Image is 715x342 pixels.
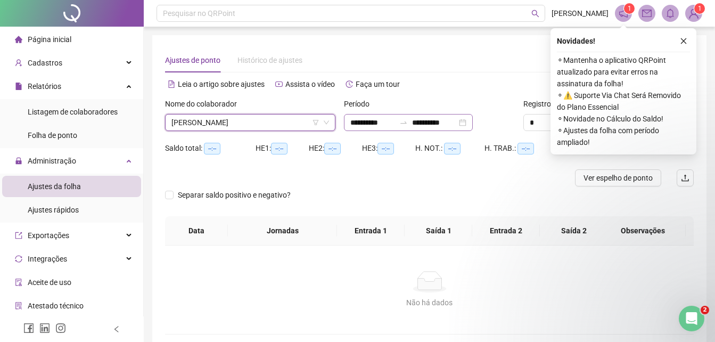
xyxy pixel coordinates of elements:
[28,59,62,67] span: Cadastros
[178,80,265,88] span: Leia o artigo sobre ajustes
[575,169,661,186] button: Ver espelho de ponto
[557,89,690,113] span: ⚬ ⚠️ Suporte Via Chat Será Removido do Plano Essencial
[165,142,256,154] div: Saldo total:
[694,3,705,14] sup: Atualize o seu contato no menu Meus Dados
[523,98,564,110] span: Registros
[346,80,353,88] span: history
[628,5,631,12] span: 1
[165,98,244,110] label: Nome do colaborador
[165,216,228,246] th: Data
[701,306,709,314] span: 2
[377,143,394,154] span: --:--
[472,216,540,246] th: Entrada 2
[28,131,77,140] span: Folha de ponto
[686,5,702,21] img: 82878
[583,172,653,184] span: Ver espelho de ponto
[174,189,295,201] span: Separar saldo positivo e negativo?
[405,216,472,246] th: Saída 1
[28,157,76,165] span: Administração
[15,279,22,286] span: audit
[165,56,220,64] span: Ajustes de ponto
[15,157,22,165] span: lock
[665,9,675,18] span: bell
[552,7,609,19] span: [PERSON_NAME]
[415,142,484,154] div: H. NOT.:
[113,325,120,333] span: left
[698,5,702,12] span: 1
[444,143,461,154] span: --:--
[557,54,690,89] span: ⚬ Mantenha o aplicativo QRPoint atualizado para evitar erros na assinatura da folha!
[237,56,302,64] span: Histórico de ajustes
[399,118,408,127] span: to
[324,143,341,154] span: --:--
[275,80,283,88] span: youtube
[337,216,405,246] th: Entrada 1
[484,142,559,154] div: H. TRAB.:
[28,206,79,214] span: Ajustes rápidos
[599,216,686,246] th: Observações
[557,113,690,125] span: ⚬ Novidade no Cálculo do Saldo!
[356,80,400,88] span: Faça um tour
[323,119,330,126] span: down
[39,323,50,333] span: linkedin
[28,231,69,240] span: Exportações
[15,83,22,90] span: file
[680,37,687,45] span: close
[285,80,335,88] span: Assista o vídeo
[28,302,84,310] span: Atestado técnico
[15,36,22,43] span: home
[531,10,539,18] span: search
[624,3,635,14] sup: 1
[28,82,61,91] span: Relatórios
[399,118,408,127] span: swap-right
[23,323,34,333] span: facebook
[679,306,704,331] iframe: Intercom live chat
[313,119,319,126] span: filter
[15,302,22,310] span: solution
[28,108,118,116] span: Listagem de colaboradores
[309,142,362,154] div: HE 2:
[171,115,329,131] span: LUIS FERNANDO HONORATO DA SILVA
[271,143,287,154] span: --:--
[362,142,415,154] div: HE 3:
[642,9,652,18] span: mail
[168,80,175,88] span: file-text
[619,9,628,18] span: notification
[557,125,690,148] span: ⚬ Ajustes da folha com período ampliado!
[608,225,677,237] span: Observações
[256,142,309,154] div: HE 1:
[28,35,71,44] span: Página inicial
[344,98,376,110] label: Período
[55,323,66,333] span: instagram
[540,216,607,246] th: Saída 2
[204,143,220,154] span: --:--
[15,255,22,263] span: sync
[15,232,22,239] span: export
[557,35,595,47] span: Novidades !
[28,278,71,287] span: Aceite de uso
[228,216,337,246] th: Jornadas
[681,174,689,182] span: upload
[178,297,681,308] div: Não há dados
[28,182,81,191] span: Ajustes da folha
[28,255,67,263] span: Integrações
[517,143,534,154] span: --:--
[15,59,22,67] span: user-add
